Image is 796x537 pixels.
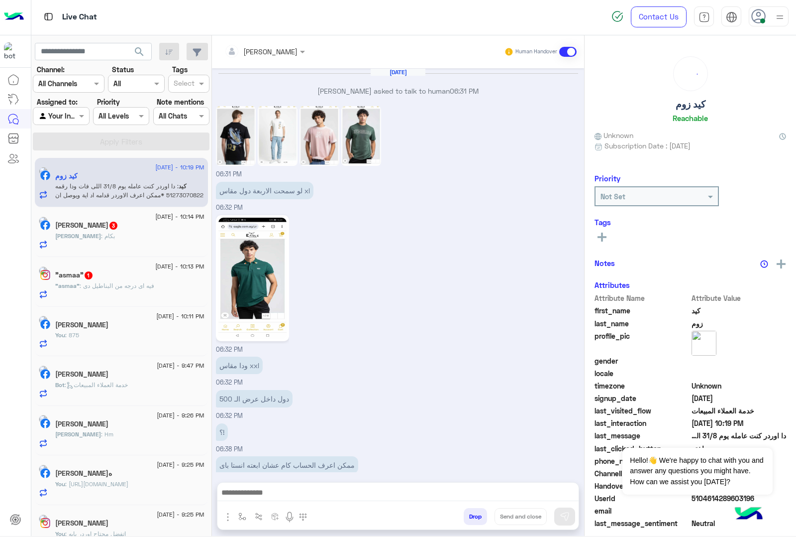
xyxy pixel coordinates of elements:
h6: Notes [595,259,615,268]
span: 06:31 PM [216,170,242,178]
span: بكام [101,232,115,240]
span: [DATE] - 10:19 PM [155,163,204,172]
small: Human Handover [515,48,557,56]
span: 0 [692,518,787,529]
span: timezone [595,381,690,391]
span: 3 [109,222,117,230]
label: Channel: [37,64,65,75]
img: Facebook [40,418,50,428]
img: 541175660_1004231861722747_2785883778443544212_n.jpg [218,218,287,339]
img: spinner [611,10,623,22]
span: last_message [595,430,690,441]
img: Facebook [40,170,50,180]
span: last_clicked_button [595,443,690,454]
span: 06:32 PM [216,204,243,211]
span: 06:38 PM [216,445,243,453]
span: دا اوردر كنت عامله يوم 31/8 اللى فات ودا رقمه 51273070822 *ممكن اعرف الاوردر قدامه اد اية ويوصل ا... [55,182,203,208]
span: 06:32 PM [216,379,243,386]
span: [DATE] - 10:14 PM [155,212,204,221]
img: notes [760,260,768,268]
span: [DATE] - 10:11 PM [156,312,204,321]
img: Logo [4,6,24,27]
a: tab [694,6,714,27]
span: Subscription Date : [DATE] [604,140,691,151]
span: last_interaction [595,418,690,428]
img: make a call [299,513,307,521]
h5: كيد زوم [55,172,78,180]
img: picture [39,465,48,474]
span: 2025-09-05T19:19:08.009Z [692,418,787,428]
h5: Mohamed Sayed [55,519,108,528]
span: last_visited_flow [595,405,690,416]
span: 2024-10-27T15:50:34.79Z [692,393,787,403]
img: Facebook [40,319,50,329]
p: 31/8/2025, 6:32 PM [216,390,293,407]
span: last_name [595,318,690,329]
span: "asmaa" [55,282,80,289]
img: Facebook [40,220,50,230]
h5: "asmaa" [55,271,94,279]
img: hulul-logo.png [731,497,766,532]
span: 06:32 PM [216,412,243,419]
img: profile [774,11,786,23]
span: 06:32 PM [216,346,243,353]
p: Live Chat [62,10,97,24]
span: 06:31 PM [450,87,479,95]
label: Status [112,64,134,75]
img: Facebook [40,468,50,478]
img: Trigger scenario [255,513,263,521]
img: Facebook [40,369,50,379]
img: Instagram [40,518,50,528]
img: select flow [238,513,246,521]
p: [PERSON_NAME] asked to talk to human [216,86,581,96]
p: 31/8/2025, 6:32 PM [216,182,313,199]
span: زوم [692,318,787,329]
span: UserId [595,493,690,504]
span: Hm [101,430,113,438]
img: 713415422032625 [4,42,22,60]
button: Apply Filters [33,133,209,150]
img: picture [39,217,48,226]
span: كيد [179,182,187,190]
img: tab [726,11,737,23]
h5: Mohamed Ahmed [55,420,108,428]
span: last_message_sentiment [595,518,690,529]
span: You [55,480,65,488]
span: [DATE] - 9:25 PM [157,510,204,519]
span: كيد [692,305,787,316]
img: picture [39,515,48,524]
span: Unknown [595,130,633,140]
span: 5104614289603196 [692,493,787,504]
span: null [692,356,787,366]
p: 31/8/2025, 6:38 PM [216,423,228,441]
span: locale [595,368,690,379]
img: create order [271,513,279,521]
h5: كيد زوم [676,99,705,110]
span: [DATE] - 9:26 PM [157,411,204,420]
img: picture [39,366,48,375]
span: ChannelId [595,468,690,479]
img: Instagram [40,270,50,280]
button: Trigger scenario [251,508,267,525]
img: Image [341,106,381,166]
span: فيه اى درجه من البناطيل دى [80,282,154,289]
h6: [DATE] [371,69,425,76]
img: send attachment [222,511,234,523]
div: Select [172,78,195,91]
img: Image [258,106,298,166]
img: tab [698,11,710,23]
h6: Tags [595,218,786,227]
button: Send and close [495,508,547,525]
img: send message [560,512,570,522]
span: Unknown [692,381,787,391]
img: tab [42,10,55,23]
img: add [777,260,786,268]
h6: Priority [595,174,620,183]
h5: Mezo Balapoza [55,321,108,329]
img: picture [692,331,716,356]
span: Bot [55,381,65,389]
div: loading... [676,59,705,88]
h5: Jon Abo Seta [55,221,118,230]
img: picture [39,316,48,325]
h6: Attributes [595,280,630,289]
